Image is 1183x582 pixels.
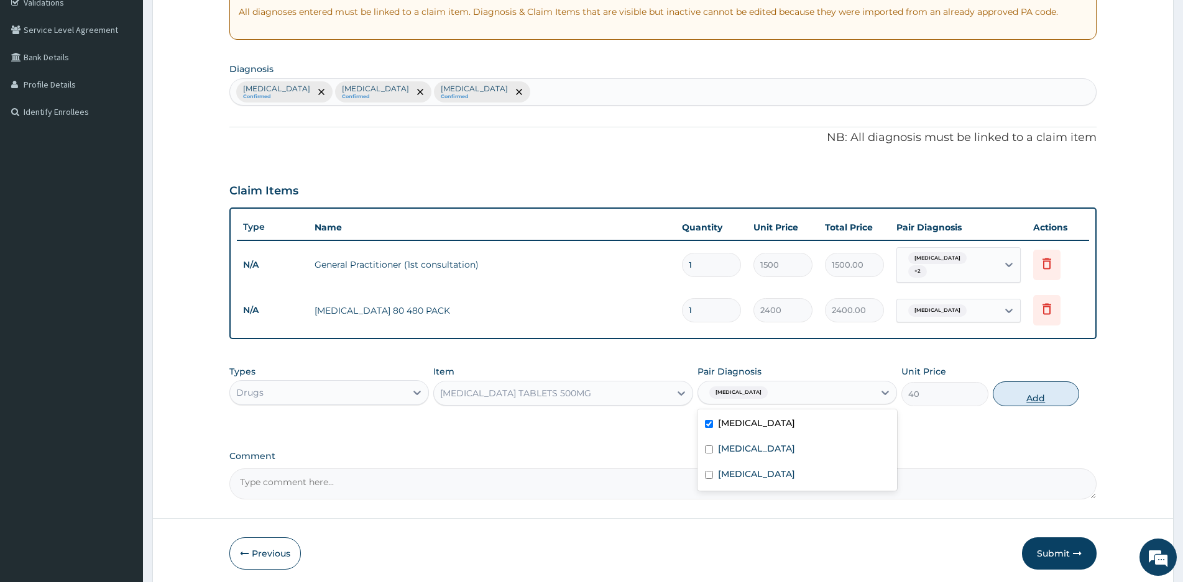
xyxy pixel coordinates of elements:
div: [MEDICAL_DATA] TABLETS 500MG [440,387,591,399]
span: [MEDICAL_DATA] [908,252,967,265]
td: [MEDICAL_DATA] 80 480 PACK [308,298,676,323]
div: Minimize live chat window [204,6,234,36]
label: Diagnosis [229,63,274,75]
img: d_794563401_company_1708531726252_794563401 [23,62,50,93]
label: Comment [229,451,1097,462]
span: remove selection option [513,86,525,98]
p: NB: All diagnosis must be linked to a claim item [229,130,1097,146]
label: Unit Price [901,365,946,378]
h3: Claim Items [229,184,298,198]
p: [MEDICAL_DATA] [342,84,409,94]
td: General Practitioner (1st consultation) [308,252,676,277]
label: Types [229,366,255,377]
button: Add [993,381,1079,406]
span: We're online! [72,157,172,282]
textarea: Type your message and hit 'Enter' [6,339,237,383]
label: [MEDICAL_DATA] [718,442,795,455]
button: Submit [1022,537,1097,570]
td: N/A [237,253,308,276]
th: Pair Diagnosis [890,215,1027,240]
td: N/A [237,299,308,322]
th: Type [237,216,308,239]
label: [MEDICAL_DATA] [718,468,795,480]
th: Actions [1027,215,1089,240]
p: [MEDICAL_DATA] [441,84,508,94]
span: [MEDICAL_DATA] [709,386,768,399]
span: [MEDICAL_DATA] [908,304,967,317]
p: All diagnoses entered must be linked to a claim item. Diagnosis & Claim Items that are visible bu... [239,6,1087,18]
p: [MEDICAL_DATA] [243,84,310,94]
small: Confirmed [243,94,310,100]
small: Confirmed [441,94,508,100]
th: Name [308,215,676,240]
th: Total Price [819,215,890,240]
span: remove selection option [316,86,327,98]
span: remove selection option [415,86,426,98]
th: Unit Price [747,215,819,240]
label: Item [433,365,454,378]
button: Previous [229,537,301,570]
th: Quantity [676,215,747,240]
small: Confirmed [342,94,409,100]
div: Chat with us now [65,70,209,86]
label: [MEDICAL_DATA] [718,417,795,429]
span: + 2 [908,265,927,278]
label: Pair Diagnosis [697,365,762,378]
div: Drugs [236,386,264,399]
